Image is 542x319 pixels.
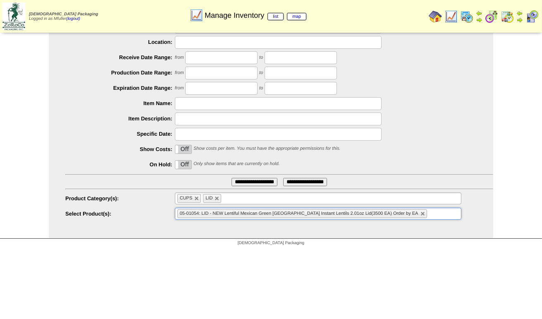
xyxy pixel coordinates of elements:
[193,162,279,167] span: Only show items that are currently on hold.
[267,13,284,20] a: list
[259,86,263,91] span: to
[65,131,175,137] label: Specific Date:
[175,160,192,169] div: OnOff
[193,146,341,151] span: Show costs per item. You must have the appropriate permissions for this.
[66,17,80,21] a: (logout)
[175,145,192,154] div: OnOff
[65,70,175,76] label: Production Date Range:
[65,161,175,168] label: On Hold:
[259,71,263,76] span: to
[65,211,175,217] label: Select Product(s):
[29,12,98,17] span: [DEMOGRAPHIC_DATA] Packaging
[29,12,98,21] span: Logged in as Mfuller
[65,195,175,201] label: Product Category(s):
[180,211,418,216] span: 05-01054: LID - NEW Lentiful Mexican Green [GEOGRAPHIC_DATA] Instant Lentils 2.01oz Lid(3500 EA) ...
[190,9,203,22] img: line_graph.gif
[259,55,263,60] span: to
[205,11,306,20] span: Manage Inventory
[485,10,498,23] img: calendarblend.gif
[525,10,539,23] img: calendarcustomer.gif
[476,10,482,17] img: arrowleft.gif
[460,10,473,23] img: calendarprod.gif
[516,10,523,17] img: arrowleft.gif
[175,86,184,91] span: from
[175,71,184,76] span: from
[2,2,25,30] img: zoroco-logo-small.webp
[65,54,175,60] label: Receive Date Range:
[175,55,184,60] span: from
[65,39,175,45] label: Location:
[238,241,304,245] span: [DEMOGRAPHIC_DATA] Packaging
[516,17,523,23] img: arrowright.gif
[175,161,192,169] label: Off
[180,196,193,201] span: CUPS
[65,100,175,106] label: Item Name:
[65,115,175,122] label: Item Description:
[476,17,482,23] img: arrowright.gif
[65,146,175,152] label: Show Costs:
[175,145,192,154] label: Off
[287,13,306,20] a: map
[205,196,213,201] span: LID
[444,10,458,23] img: line_graph.gif
[429,10,442,23] img: home.gif
[65,85,175,91] label: Expiration Date Range:
[501,10,514,23] img: calendarinout.gif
